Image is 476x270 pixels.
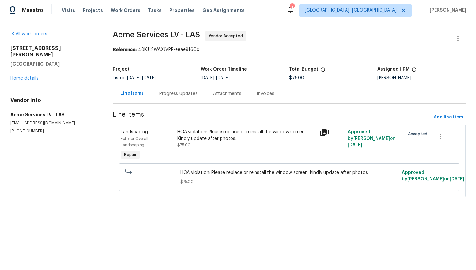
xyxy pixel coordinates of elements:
[127,76,156,80] span: -
[10,32,47,36] a: All work orders
[113,111,431,123] span: Line Items
[10,97,97,104] h4: Vendor Info
[289,76,304,80] span: $75.00
[408,131,430,137] span: Accepted
[213,91,241,97] div: Attachments
[201,67,247,72] h5: Work Order Timeline
[431,111,466,123] button: Add line item
[348,143,362,147] span: [DATE]
[10,129,97,134] p: [PHONE_NUMBER]
[177,129,315,142] div: HOA violation: Please replace or reinstall the window screen. Kindly update after photos.
[113,31,200,39] span: Acme Services LV - LAS
[450,177,464,181] span: [DATE]
[427,7,466,14] span: [PERSON_NAME]
[209,33,245,39] span: Vendor Accepted
[142,76,156,80] span: [DATE]
[121,137,151,147] span: Exterior Overall - Landscaping
[169,7,195,14] span: Properties
[290,4,294,10] div: 1
[22,7,43,14] span: Maestro
[113,76,156,80] span: Listed
[83,7,103,14] span: Projects
[216,76,230,80] span: [DATE]
[305,7,397,14] span: [GEOGRAPHIC_DATA], [GEOGRAPHIC_DATA]
[320,67,325,76] span: The total cost of line items that have been proposed by Opendoor. This sum includes line items th...
[10,120,97,126] p: [EMAIL_ADDRESS][DOMAIN_NAME]
[148,8,162,13] span: Tasks
[113,46,466,53] div: 40KJ12WAXJVPR-eeae9160c
[377,67,410,72] h5: Assigned HPM
[121,130,148,134] span: Landscaping
[10,45,97,58] h2: [STREET_ADDRESS][PERSON_NAME]
[180,169,398,176] span: HOA violation: Please replace or reinstall the window screen. Kindly update after photos.
[120,90,144,97] div: Line Items
[434,113,463,121] span: Add line item
[289,67,318,72] h5: Total Budget
[257,91,274,97] div: Invoices
[348,130,396,147] span: Approved by [PERSON_NAME] on
[113,67,130,72] h5: Project
[10,111,97,118] h5: Acme Services LV - LAS
[111,7,140,14] span: Work Orders
[412,67,417,76] span: The hpm assigned to this work order.
[180,178,398,185] span: $75.00
[159,91,198,97] div: Progress Updates
[377,76,466,80] div: [PERSON_NAME]
[127,76,141,80] span: [DATE]
[10,61,97,67] h5: [GEOGRAPHIC_DATA]
[201,76,214,80] span: [DATE]
[177,143,191,147] span: $75.00
[202,7,244,14] span: Geo Assignments
[62,7,75,14] span: Visits
[402,170,464,181] span: Approved by [PERSON_NAME] on
[320,129,344,137] div: 1
[113,47,137,52] b: Reference:
[201,76,230,80] span: -
[121,152,139,158] span: Repair
[10,76,39,80] a: Home details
